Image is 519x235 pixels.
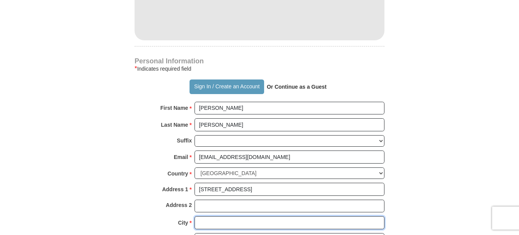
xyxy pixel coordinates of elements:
[267,84,327,90] strong: Or Continue as a Guest
[160,103,188,113] strong: First Name
[190,79,264,94] button: Sign In / Create an Account
[135,58,384,64] h4: Personal Information
[177,135,192,146] strong: Suffix
[168,168,188,179] strong: Country
[161,119,188,130] strong: Last Name
[166,200,192,210] strong: Address 2
[162,184,188,195] strong: Address 1
[178,217,188,228] strong: City
[135,64,384,73] div: Indicates required field
[174,152,188,162] strong: Email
